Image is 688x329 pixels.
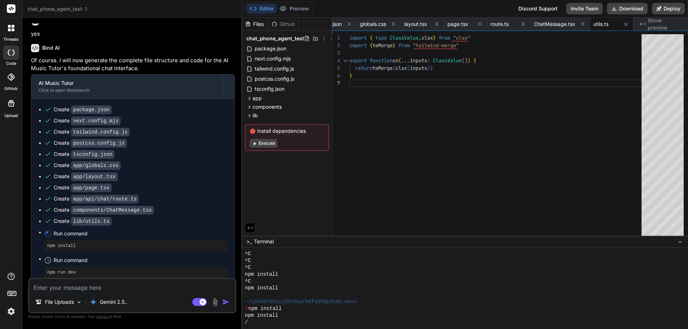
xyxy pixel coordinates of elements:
[410,57,427,64] span: inputs
[332,72,340,80] div: 6
[250,127,324,135] span: Install dependencies
[607,3,648,14] button: Download
[254,75,295,83] span: postcss.config.js
[332,64,340,72] div: 5
[341,57,350,64] div: Click to collapse the range.
[39,87,215,93] div: Click to open Workbench
[407,65,410,71] span: (
[245,278,251,285] span: ^C
[245,251,251,257] span: ^C
[211,298,219,306] img: attachment
[5,305,17,317] img: settings
[419,35,421,41] span: ,
[245,285,278,292] span: npm install
[652,3,685,14] button: Deploy
[393,42,396,49] span: }
[100,298,128,306] p: Gemini 2.5..
[332,49,340,57] div: 3
[54,150,115,158] div: Create
[245,264,251,271] span: ^C
[514,3,562,14] div: Discord Support
[42,44,60,51] h6: Bind AI
[372,65,393,71] span: twMerge
[427,65,430,71] span: )
[566,3,603,14] button: Invite Team
[71,172,118,181] code: app/layout.tsx
[71,150,115,159] code: tsconfig.json
[427,57,430,64] span: :
[253,112,258,119] span: lib
[398,42,410,49] span: from
[54,106,112,113] div: Create
[465,57,468,64] span: ]
[71,195,139,203] code: app/api/chat/route.ts
[421,35,433,41] span: clsx
[71,139,127,148] code: postcss.config.js
[54,195,139,203] div: Create
[254,85,285,93] span: tsconfig.json
[254,54,291,63] span: next.config.mjs
[71,217,112,226] code: lib/utils.ts
[593,21,608,28] span: utils.ts
[54,117,121,125] div: Create
[71,128,130,136] code: tailwind.config.js
[246,35,304,42] span: chat_phone_agent_test
[54,128,130,136] div: Create
[54,230,227,237] span: Run command
[245,319,248,326] span: /
[97,314,110,319] span: privacy
[54,184,112,191] div: Create
[3,36,19,42] label: threads
[439,35,450,41] span: from
[349,72,352,79] span: }
[47,270,224,275] pre: npm run dev
[47,243,224,249] pre: npm install
[349,42,367,49] span: import
[254,64,295,73] span: tailwind.config.js
[332,57,340,64] div: 4
[277,4,312,14] button: Preview
[250,139,277,148] button: Execute
[245,312,278,319] span: npm install
[31,30,235,38] p: yes
[4,86,18,92] label: GitHub
[247,4,277,14] button: Editor
[54,173,118,180] div: Create
[413,42,459,49] span: "tailwind-merge"
[430,65,433,71] span: )
[71,117,121,125] code: next.config.mjs
[370,57,393,64] span: function
[678,238,682,245] span: −
[355,65,372,71] span: return
[28,313,236,320] p: Always double-check its answers. Your in Bind
[447,21,468,28] span: page.tsx
[401,57,410,64] span: ...
[71,161,121,170] code: app/globals.css
[370,42,372,49] span: {
[54,139,127,147] div: Create
[433,35,436,41] span: }
[393,65,396,71] span: (
[27,5,89,13] span: chat_phone_agent_test
[375,35,387,41] span: type
[332,42,340,49] div: 2
[473,57,476,64] span: {
[246,238,252,245] span: >_
[253,103,282,111] span: components
[332,80,340,87] div: 7
[245,271,278,278] span: npm install
[404,21,427,28] span: layout.tsx
[54,162,121,169] div: Create
[349,35,367,41] span: import
[242,21,268,28] div: Files
[453,35,470,41] span: "clsx"
[648,17,682,31] span: Show preview
[269,21,298,28] div: Github
[4,113,18,119] label: Upload
[398,57,401,64] span: (
[393,57,398,64] span: cn
[54,206,154,214] div: Create
[254,44,287,53] span: package.json
[245,257,251,264] span: ^C
[677,236,684,247] button: −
